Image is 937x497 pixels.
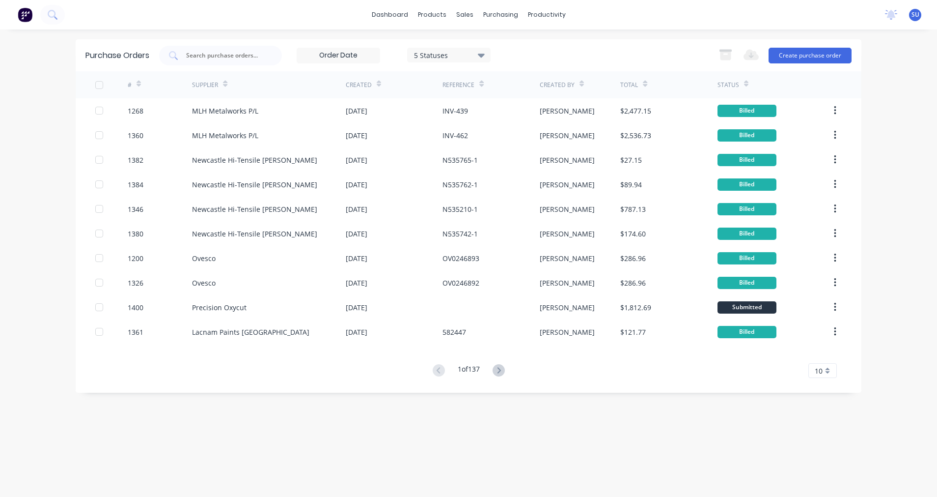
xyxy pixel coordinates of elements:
[442,130,468,141] div: INV-462
[717,178,776,191] div: Billed
[346,204,367,214] div: [DATE]
[815,366,823,376] span: 10
[620,229,646,239] div: $174.60
[911,10,919,19] span: SU
[414,50,484,60] div: 5 Statuses
[717,203,776,215] div: Billed
[367,7,413,22] a: dashboard
[442,179,478,190] div: N535762-1
[18,7,32,22] img: Factory
[192,155,317,165] div: Newcastle Hi-Tensile [PERSON_NAME]
[620,302,651,313] div: $1,812.69
[620,106,651,116] div: $2,477.15
[128,106,143,116] div: 1268
[128,204,143,214] div: 1346
[128,81,132,89] div: #
[128,302,143,313] div: 1400
[458,364,480,378] div: 1 of 137
[451,7,478,22] div: sales
[192,229,317,239] div: Newcastle Hi-Tensile [PERSON_NAME]
[717,301,776,314] div: Submitted
[540,278,595,288] div: [PERSON_NAME]
[442,204,478,214] div: N535210-1
[128,327,143,337] div: 1361
[540,179,595,190] div: [PERSON_NAME]
[620,278,646,288] div: $286.96
[346,155,367,165] div: [DATE]
[442,253,479,263] div: OV0246893
[192,278,216,288] div: Ovesco
[346,302,367,313] div: [DATE]
[128,130,143,141] div: 1360
[620,253,646,263] div: $286.96
[540,253,595,263] div: [PERSON_NAME]
[540,155,595,165] div: [PERSON_NAME]
[297,48,380,63] input: Order Date
[346,81,372,89] div: Created
[540,302,595,313] div: [PERSON_NAME]
[620,179,642,190] div: $89.94
[442,278,479,288] div: OV0246892
[540,81,575,89] div: Created By
[346,327,367,337] div: [DATE]
[620,204,646,214] div: $787.13
[192,302,247,313] div: Precision Oxycut
[442,327,466,337] div: 582447
[192,81,218,89] div: Supplier
[717,105,776,117] div: Billed
[346,229,367,239] div: [DATE]
[717,252,776,264] div: Billed
[192,327,309,337] div: Lacnam Paints [GEOGRAPHIC_DATA]
[717,154,776,166] div: Billed
[442,81,474,89] div: Reference
[540,106,595,116] div: [PERSON_NAME]
[346,253,367,263] div: [DATE]
[620,81,638,89] div: Total
[620,327,646,337] div: $121.77
[85,50,149,61] div: Purchase Orders
[769,48,852,63] button: Create purchase order
[128,253,143,263] div: 1200
[192,204,317,214] div: Newcastle Hi-Tensile [PERSON_NAME]
[523,7,571,22] div: productivity
[620,155,642,165] div: $27.15
[346,130,367,141] div: [DATE]
[442,106,468,116] div: INV-439
[192,179,317,190] div: Newcastle Hi-Tensile [PERSON_NAME]
[192,106,258,116] div: MLH Metalworks P/L
[540,229,595,239] div: [PERSON_NAME]
[192,253,216,263] div: Ovesco
[346,106,367,116] div: [DATE]
[717,129,776,142] div: Billed
[128,229,143,239] div: 1380
[413,7,451,22] div: products
[442,155,478,165] div: N535765-1
[128,179,143,190] div: 1384
[717,326,776,338] div: Billed
[717,81,739,89] div: Status
[185,51,267,60] input: Search purchase orders...
[540,130,595,141] div: [PERSON_NAME]
[620,130,651,141] div: $2,536.73
[442,229,478,239] div: N535742-1
[717,277,776,289] div: Billed
[346,278,367,288] div: [DATE]
[717,228,776,240] div: Billed
[540,204,595,214] div: [PERSON_NAME]
[478,7,523,22] div: purchasing
[346,179,367,190] div: [DATE]
[128,155,143,165] div: 1382
[192,130,258,141] div: MLH Metalworks P/L
[128,278,143,288] div: 1326
[540,327,595,337] div: [PERSON_NAME]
